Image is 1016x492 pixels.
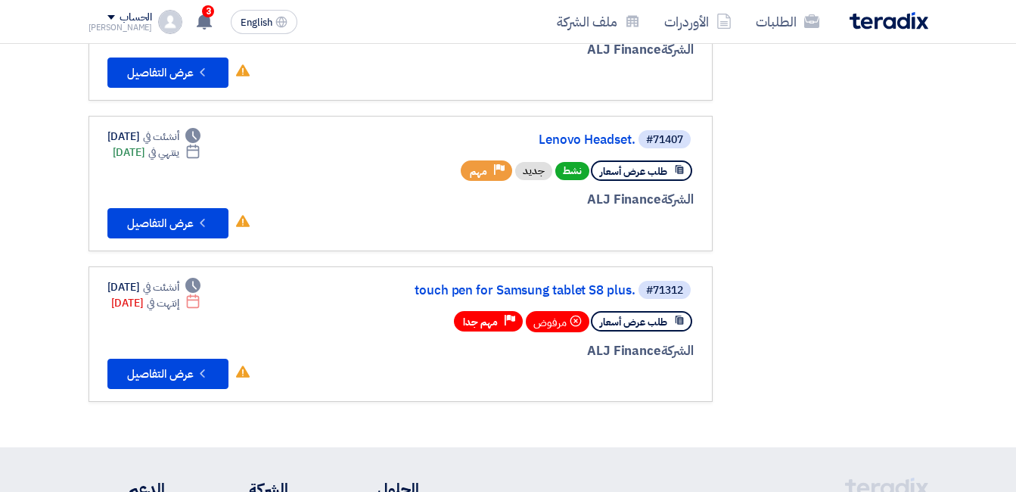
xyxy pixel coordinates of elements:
[661,190,694,209] span: الشركة
[661,40,694,59] span: الشركة
[113,145,201,160] div: [DATE]
[744,4,831,39] a: الطلبات
[148,145,179,160] span: ينتهي في
[661,341,694,360] span: الشركة
[652,4,744,39] a: الأوردرات
[107,208,228,238] button: عرض التفاصيل
[111,295,201,311] div: [DATE]
[333,133,635,147] a: Lenovo Headset.
[143,279,179,295] span: أنشئت في
[515,162,552,180] div: جديد
[555,162,589,180] span: نشط
[107,359,228,389] button: عرض التفاصيل
[89,23,153,32] div: [PERSON_NAME]
[850,12,928,30] img: Teradix logo
[526,311,589,332] div: مرفوض
[107,129,201,145] div: [DATE]
[231,10,297,34] button: English
[107,58,228,88] button: عرض التفاصيل
[202,5,214,17] span: 3
[107,279,201,295] div: [DATE]
[333,284,635,297] a: touch pen for Samsung tablet S8 plus.
[241,17,272,28] span: English
[600,315,667,329] span: طلب عرض أسعار
[646,285,683,296] div: #71312
[330,341,694,361] div: ALJ Finance
[470,164,487,179] span: مهم
[545,4,652,39] a: ملف الشركة
[330,190,694,210] div: ALJ Finance
[120,11,152,24] div: الحساب
[646,135,683,145] div: #71407
[143,129,179,145] span: أنشئت في
[600,164,667,179] span: طلب عرض أسعار
[463,315,498,329] span: مهم جدا
[158,10,182,34] img: profile_test.png
[147,295,179,311] span: إنتهت في
[330,40,694,60] div: ALJ Finance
